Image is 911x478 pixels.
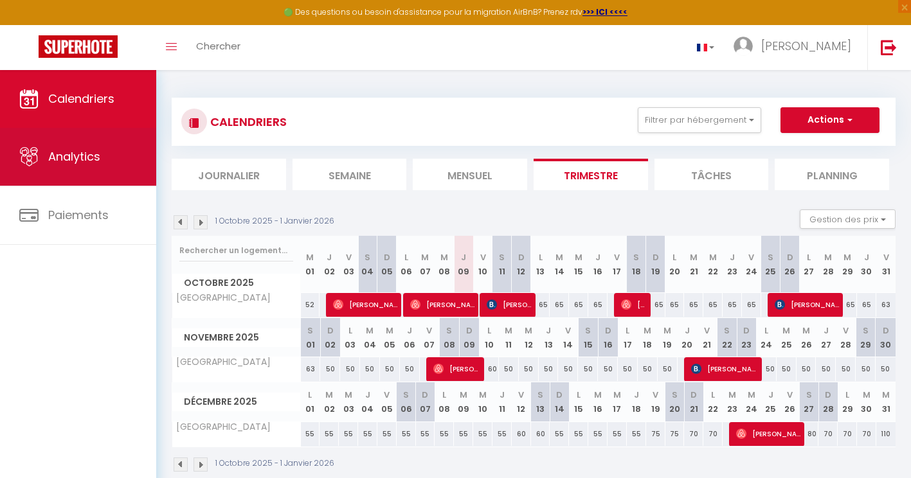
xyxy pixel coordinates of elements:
div: 65 [742,293,761,317]
th: 02 [320,318,340,357]
abbr: D [653,251,659,263]
div: 55 [492,422,512,446]
th: 20 [665,382,685,421]
th: 31 [876,382,896,421]
div: 60 [531,422,550,446]
th: 14 [550,236,569,293]
abbr: J [864,251,869,263]
th: 04 [360,318,380,357]
div: 50 [578,357,598,381]
div: 55 [454,422,473,446]
th: 02 [320,382,339,421]
div: 55 [569,422,588,446]
abbr: D [327,324,334,337]
div: 65 [684,293,703,317]
th: 13 [539,318,559,357]
th: 15 [569,382,588,421]
abbr: D [518,251,525,263]
abbr: S [585,324,591,337]
th: 15 [578,318,598,357]
th: 11 [492,236,512,293]
abbr: M [421,251,429,263]
th: 08 [439,318,459,357]
span: Décembre 2025 [172,393,300,411]
th: 17 [608,382,627,421]
th: 11 [499,318,519,357]
abbr: M [325,389,333,401]
div: 55 [320,422,339,446]
abbr: M [709,251,717,263]
span: Octobre 2025 [172,274,300,292]
abbr: M [882,389,890,401]
th: 12 [512,382,531,421]
th: 08 [435,382,454,421]
abbr: S [446,324,452,337]
abbr: D [605,324,611,337]
li: Planning [775,159,889,190]
abbr: M [575,251,582,263]
span: Analytics [48,148,100,164]
th: 12 [519,318,539,357]
abbr: M [386,324,393,337]
abbr: L [807,251,811,263]
abbr: J [768,389,773,401]
th: 23 [723,382,742,421]
div: 50 [340,357,360,381]
span: [GEOGRAPHIC_DATA] [174,422,271,432]
div: 65 [723,293,742,317]
span: [PERSON_NAME] [761,38,851,54]
div: 70 [857,422,876,446]
abbr: L [626,324,629,337]
span: [GEOGRAPHIC_DATA] [174,357,271,367]
th: 29 [838,382,857,421]
th: 22 [703,382,723,421]
abbr: D [466,324,473,337]
span: [PERSON_NAME] [775,292,839,317]
div: 60 [512,422,531,446]
th: 03 [340,318,360,357]
abbr: S [724,324,730,337]
div: 70 [818,422,838,446]
abbr: L [442,389,446,401]
div: 50 [638,357,658,381]
th: 25 [761,382,780,421]
div: 65 [531,293,550,317]
th: 28 [836,318,856,357]
th: 25 [761,236,780,293]
th: 27 [799,236,818,293]
img: ... [734,37,753,56]
abbr: J [500,389,505,401]
div: 75 [665,422,685,446]
span: [PERSON_NAME] [410,292,474,317]
th: 17 [608,236,627,293]
div: 70 [684,422,703,446]
abbr: M [728,389,736,401]
th: 13 [531,382,550,421]
th: 30 [857,382,876,421]
span: Paiements [48,207,109,223]
div: 75 [646,422,665,446]
th: 05 [377,382,397,421]
div: 70 [703,422,723,446]
th: 02 [320,236,339,293]
abbr: J [365,389,370,401]
abbr: V [843,324,849,337]
div: 110 [876,422,896,446]
div: 55 [377,422,397,446]
th: 30 [876,318,896,357]
div: 65 [838,293,857,317]
abbr: M [748,389,755,401]
abbr: L [845,389,849,401]
th: 26 [797,318,816,357]
abbr: V [704,324,710,337]
div: 50 [856,357,876,381]
abbr: M [644,324,651,337]
a: Chercher [186,25,250,70]
th: 09 [459,318,479,357]
abbr: S [768,251,773,263]
th: 14 [550,382,569,421]
span: [PERSON_NAME] [PERSON_NAME] [487,292,532,317]
div: 50 [836,357,856,381]
div: 52 [301,293,320,317]
abbr: V [480,251,486,263]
